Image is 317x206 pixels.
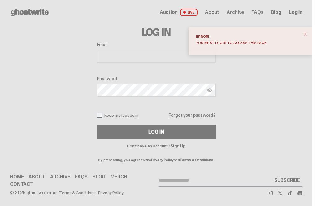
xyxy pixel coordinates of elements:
[10,182,33,187] a: Contact
[98,191,124,195] a: Privacy Policy
[97,144,216,148] p: Don't have an account?
[97,76,216,81] label: Password
[289,10,302,15] a: Log in
[97,148,216,162] p: By proceeding, you agree to the and .
[227,10,244,15] a: Archive
[196,35,300,38] div: Error!
[59,191,95,195] a: Terms & Conditions
[300,28,311,40] button: close
[28,174,45,179] a: About
[168,113,215,117] a: Forgot your password?
[97,27,216,37] h3: Log In
[10,174,24,179] a: Home
[75,174,87,179] a: FAQs
[271,10,281,15] a: Blog
[207,88,212,93] img: Show password
[93,174,106,179] a: Blog
[50,174,70,179] a: Archive
[180,157,213,162] a: Terms & Conditions
[111,174,127,179] a: Merch
[160,10,178,15] span: Auction
[97,113,102,118] input: Keep me logged in
[151,157,173,162] a: Privacy Policy
[180,9,198,16] span: LIVE
[196,41,300,45] div: You must log in to access this page.
[97,125,216,139] button: Log In
[251,10,263,15] a: FAQs
[170,143,185,149] a: Sign Up
[97,113,139,118] label: Keep me logged in
[160,9,198,16] a: Auction LIVE
[97,42,216,47] label: Email
[10,191,56,195] div: © 2025 ghostwrite inc
[148,129,164,134] div: Log In
[205,10,219,15] a: About
[272,174,302,186] button: SUBSCRIBE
